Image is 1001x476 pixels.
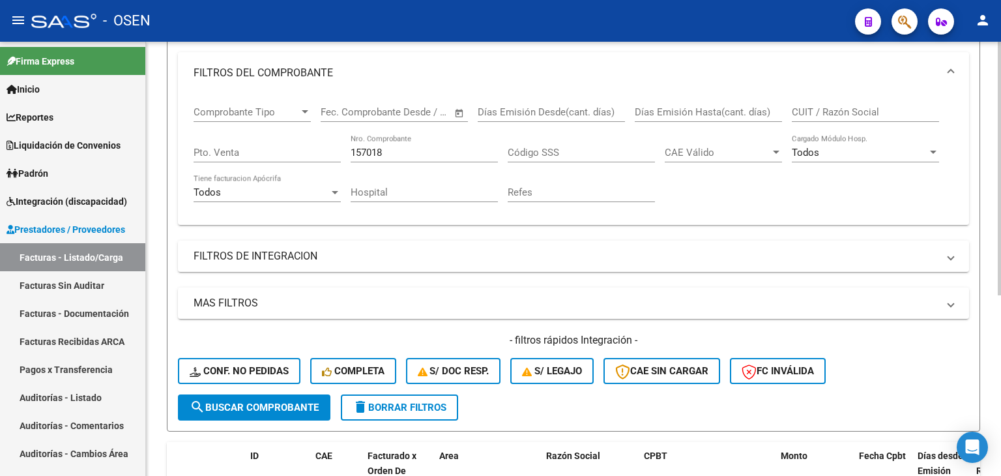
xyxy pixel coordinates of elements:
[742,365,814,377] span: FC Inválida
[178,52,969,94] mat-expansion-panel-header: FILTROS DEL COMPROBANTE
[194,186,221,198] span: Todos
[7,110,53,125] span: Reportes
[10,12,26,28] mat-icon: menu
[918,451,963,476] span: Días desde Emisión
[353,402,446,413] span: Borrar Filtros
[603,358,720,384] button: CAE SIN CARGAR
[859,451,906,461] span: Fecha Cpbt
[615,365,708,377] span: CAE SIN CARGAR
[7,82,40,97] span: Inicio
[368,451,416,476] span: Facturado x Orden De
[103,7,151,35] span: - OSEN
[190,399,205,415] mat-icon: search
[546,451,600,461] span: Razón Social
[178,94,969,225] div: FILTROS DEL COMPROBANTE
[250,451,259,461] span: ID
[178,241,969,272] mat-expansion-panel-header: FILTROS DE INTEGRACION
[957,432,988,463] div: Open Intercom Messenger
[792,147,819,158] span: Todos
[7,222,125,237] span: Prestadores / Proveedores
[510,358,594,384] button: S/ legajo
[178,333,969,348] h4: - filtros rápidos Integración -
[7,194,127,209] span: Integración (discapacidad)
[178,288,969,319] mat-expansion-panel-header: MAS FILTROS
[341,394,458,421] button: Borrar Filtros
[178,394,330,421] button: Buscar Comprobante
[439,451,459,461] span: Area
[975,12,991,28] mat-icon: person
[190,402,319,413] span: Buscar Comprobante
[321,106,373,118] input: Fecha inicio
[353,399,368,415] mat-icon: delete
[194,296,938,310] mat-panel-title: MAS FILTROS
[781,451,807,461] span: Monto
[452,106,467,121] button: Open calendar
[406,358,501,384] button: S/ Doc Resp.
[194,66,938,80] mat-panel-title: FILTROS DEL COMPROBANTE
[644,451,667,461] span: CPBT
[315,451,332,461] span: CAE
[385,106,448,118] input: Fecha fin
[418,365,489,377] span: S/ Doc Resp.
[730,358,826,384] button: FC Inválida
[522,365,582,377] span: S/ legajo
[7,138,121,153] span: Liquidación de Convenios
[7,54,74,68] span: Firma Express
[322,365,384,377] span: Completa
[178,358,300,384] button: Conf. no pedidas
[7,166,48,181] span: Padrón
[190,365,289,377] span: Conf. no pedidas
[194,106,299,118] span: Comprobante Tipo
[665,147,770,158] span: CAE Válido
[194,249,938,263] mat-panel-title: FILTROS DE INTEGRACION
[310,358,396,384] button: Completa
